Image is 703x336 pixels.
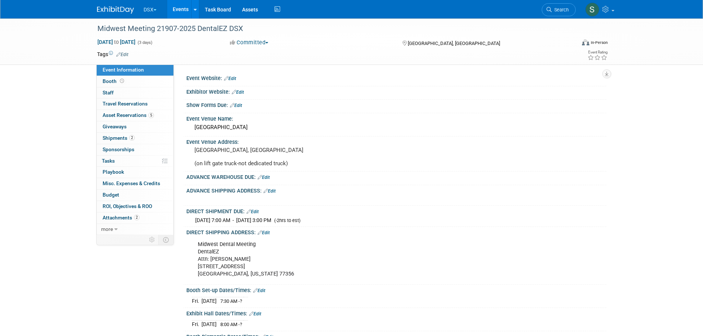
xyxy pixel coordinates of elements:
span: Asset Reservations [103,112,154,118]
span: Event Information [103,67,144,73]
div: DIRECT SHIPPING ADDRESS: [186,227,606,236]
a: more [97,224,173,235]
a: Edit [116,52,128,57]
a: Edit [263,188,276,194]
pre: [GEOGRAPHIC_DATA], [GEOGRAPHIC_DATA] (on lift gate truck-not dedicated truck) [194,147,353,167]
span: Sponsorships [103,146,134,152]
span: to [113,39,120,45]
span: Travel Reservations [103,101,148,107]
a: Attachments2 [97,212,173,224]
div: Booth Set-up Dates/Times: [186,285,606,294]
img: ExhibitDay [97,6,134,14]
div: Exhibit Hall Dates/Times: [186,308,606,318]
td: Personalize Event Tab Strip [146,235,159,245]
button: Committed [227,39,271,46]
a: Budget [97,190,173,201]
a: Edit [230,103,242,108]
td: Tags [97,51,128,58]
a: Staff [97,87,173,98]
span: 7:30 AM - [220,298,242,304]
a: Travel Reservations [97,98,173,110]
span: [DATE] [DATE] [97,39,136,45]
a: Edit [232,90,244,95]
span: Tasks [102,158,115,164]
span: ? [240,322,242,327]
span: (3 days) [137,40,152,45]
span: Staff [103,90,114,96]
span: Shipments [103,135,135,141]
span: 5 [148,112,154,118]
div: Event Format [532,38,608,49]
td: Fri. [192,297,201,305]
a: Search [542,3,576,16]
a: ROI, Objectives & ROO [97,201,173,212]
span: Misc. Expenses & Credits [103,180,160,186]
span: Playbook [103,169,124,175]
a: Shipments2 [97,133,173,144]
a: Tasks [97,156,173,167]
a: Playbook [97,167,173,178]
span: 8:00 AM - [220,322,242,327]
div: DIRECT SHIPMENT DUE: [186,206,606,215]
div: Event Venue Name: [186,113,606,122]
div: Midwest Meeting 21907-2025 DentalEZ DSX [95,22,565,35]
a: Event Information [97,65,173,76]
span: ? [240,298,242,304]
div: Midwest Dental Meeting DentalEZ Attn: [PERSON_NAME] [STREET_ADDRESS] [GEOGRAPHIC_DATA], [US_STATE... [193,237,525,281]
a: Booth [97,76,173,87]
a: Sponsorships [97,144,173,155]
div: Show Forms Due: [186,100,606,109]
div: Exhibitor Website: [186,86,606,96]
a: Edit [247,209,259,214]
a: Giveaways [97,121,173,132]
span: 2 [134,215,139,220]
span: (-2hrs to est) [274,218,300,223]
td: Fri. [192,321,201,328]
a: Edit [258,230,270,235]
span: Search [552,7,569,13]
span: Giveaways [103,124,127,129]
img: Sam Murphy [585,3,599,17]
span: more [101,226,113,232]
span: 2 [129,135,135,141]
span: Booth [103,78,125,84]
img: Format-Inperson.png [582,39,589,45]
div: Event Website: [186,73,606,82]
a: Misc. Expenses & Credits [97,178,173,189]
span: Attachments [103,215,139,221]
div: [GEOGRAPHIC_DATA] [192,122,601,133]
a: Edit [224,76,236,81]
a: Edit [249,311,261,316]
div: Event Rating [587,51,607,54]
td: [DATE] [201,297,217,305]
span: [DATE] 7:00 AM - [DATE] 3:00 PM [195,217,271,223]
a: Asset Reservations5 [97,110,173,121]
span: Booth not reserved yet [118,78,125,84]
div: In-Person [590,40,608,45]
span: ROI, Objectives & ROO [103,203,152,209]
span: [GEOGRAPHIC_DATA], [GEOGRAPHIC_DATA] [408,41,500,46]
a: Edit [258,175,270,180]
a: Edit [253,288,265,293]
div: ADVANCE SHIPPING ADDRESS: [186,185,606,195]
td: [DATE] [201,321,217,328]
div: ADVANCE WAREHOUSE DUE: [186,172,606,181]
span: Budget [103,192,119,198]
div: Event Venue Address: [186,136,606,146]
td: Toggle Event Tabs [158,235,173,245]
